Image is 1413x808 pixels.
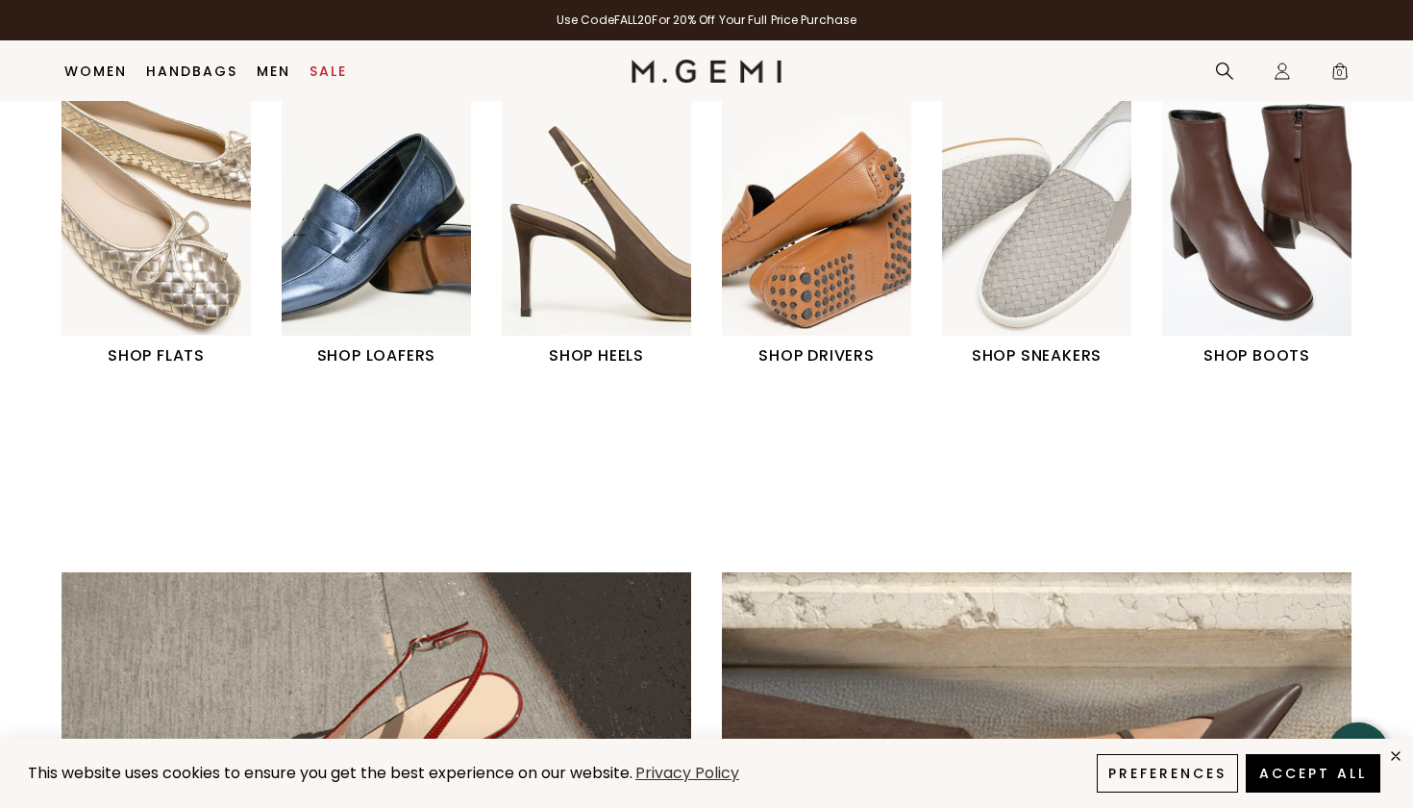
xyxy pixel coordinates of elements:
[502,99,722,367] div: 3 / 6
[632,762,742,786] a: Privacy Policy (opens in a new tab)
[282,344,471,367] h1: SHOP LOAFERS
[282,99,471,367] a: SHOP LOAFERS
[282,99,502,367] div: 2 / 6
[62,344,251,367] h1: SHOP FLATS
[614,12,653,28] strong: FALL20
[64,63,127,79] a: Women
[310,63,347,79] a: Sale
[1162,99,1382,367] div: 6 / 6
[62,99,251,367] a: SHOP FLATS
[146,63,237,79] a: Handbags
[722,344,911,367] h1: SHOP DRIVERS
[942,344,1131,367] h1: SHOP SNEAKERS
[1162,99,1351,367] a: SHOP BOOTS
[632,60,782,83] img: M.Gemi
[942,99,1131,367] a: SHOP SNEAKERS
[722,99,942,367] div: 4 / 6
[257,63,290,79] a: Men
[502,344,691,367] h1: SHOP HEELS
[62,99,282,367] div: 1 / 6
[942,99,1162,367] div: 5 / 6
[1097,754,1238,793] button: Preferences
[502,99,691,367] a: SHOP HEELS
[1330,65,1350,85] span: 0
[1246,754,1380,793] button: Accept All
[722,99,911,367] a: SHOP DRIVERS
[28,762,632,784] span: This website uses cookies to ensure you get the best experience on our website.
[1388,748,1403,764] div: close
[1162,344,1351,367] h1: SHOP BOOTS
